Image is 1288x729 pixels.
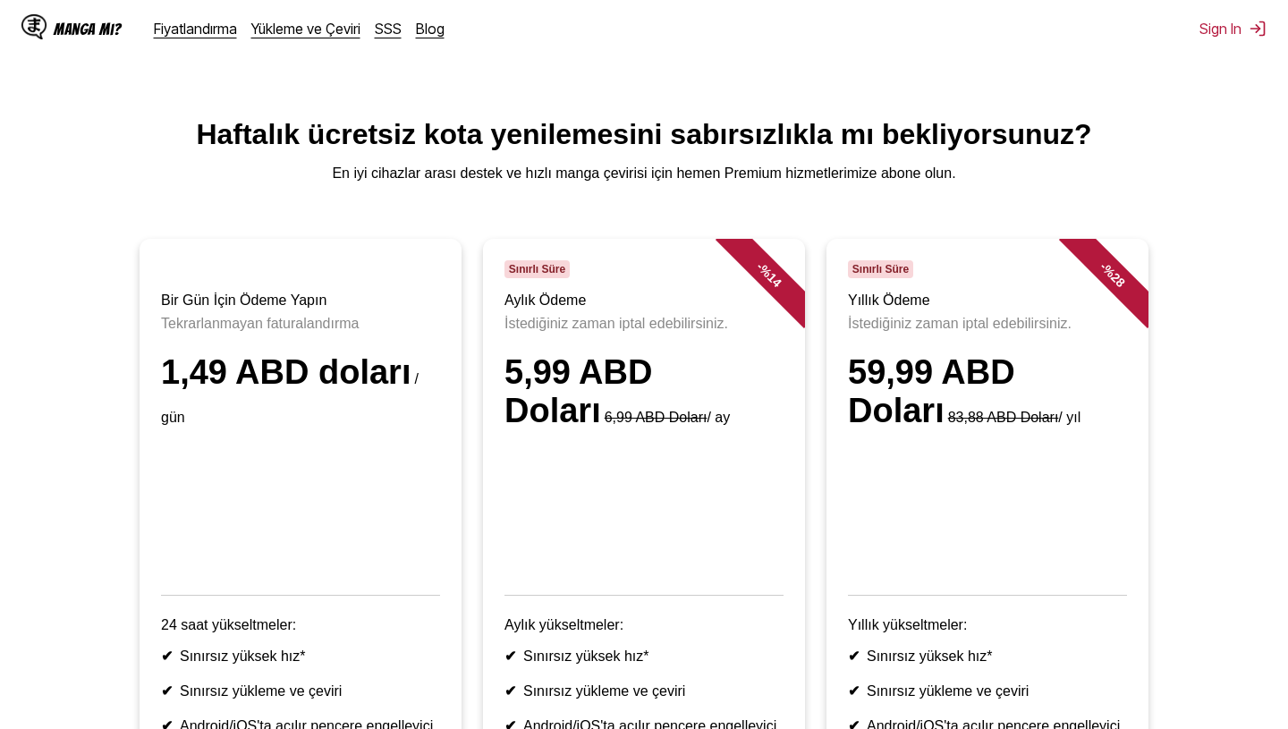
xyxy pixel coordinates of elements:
font: % [757,262,775,280]
font: ✔ [161,683,173,699]
img: IsManga Logo [21,14,47,39]
font: İstediğiniz zaman iptal edebilirsiniz. [504,316,728,331]
font: / gün [161,371,419,425]
font: ✔ [161,648,173,664]
iframe: PayPal [504,452,784,570]
font: 5,99 ABD Doları [504,353,652,429]
font: 28 [1108,270,1128,290]
font: Sınırlı Süre [509,263,565,275]
a: Blog [416,20,445,38]
font: Aylık yükseltmeler: [504,617,623,632]
iframe: PayPal [161,452,440,570]
font: Yıllık Ödeme [848,292,930,308]
font: Sınırsız yükleme ve çeviri [523,683,685,699]
font: Manga mı? [54,21,122,38]
font: Sınırsız yükleme ve çeviri [867,683,1029,699]
font: - [1097,259,1111,273]
font: Bir Gün İçin Ödeme Yapın [161,292,326,308]
font: ✔ [504,683,516,699]
font: İstediğiniz zaman iptal edebilirsiniz. [848,316,1072,331]
font: 1,49 ABD doları [161,353,411,391]
a: Yükleme ve Çeviri [251,20,360,38]
font: 24 saat yükseltmeler: [161,617,296,632]
font: Tekrarlanmayan faturalandırma [161,316,359,331]
font: / yıl [1058,410,1080,425]
font: 14 [765,270,784,290]
font: En iyi cihazlar arası destek ve hızlı manga çevirisi için hemen Premium hizmetlerimize abone olun. [332,165,955,181]
font: - [754,259,767,273]
font: 59,99 ABD Doları [848,353,1015,429]
iframe: PayPal [848,452,1127,570]
a: IsManga LogoManga mı? [21,14,154,43]
a: SSS [375,20,402,38]
button: Sign In [1199,20,1267,38]
font: Yıllık yükseltmeler: [848,617,967,632]
font: Sınırsız yükleme ve çeviri [180,683,342,699]
font: 83,88 ABD Doları [948,410,1059,425]
font: Sınırsız yüksek hız* [867,648,993,664]
font: Sınırlı Süre [852,263,909,275]
font: Haftalık ücretsiz kota yenilemesini sabırsızlıkla mı bekliyorsunuz? [196,118,1091,150]
font: / ay [707,410,730,425]
font: 6,99 ABD Doları [605,410,708,425]
font: ✔ [504,648,516,664]
font: % [1100,262,1118,280]
font: ✔ [848,683,860,699]
font: ✔ [848,648,860,664]
font: Aylık Ödeme [504,292,586,308]
a: Fiyatlandırma [154,20,237,38]
font: Sınırsız yüksek hız* [523,648,649,664]
img: Sign out [1249,20,1267,38]
font: Sınırsız yüksek hız* [180,648,306,664]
